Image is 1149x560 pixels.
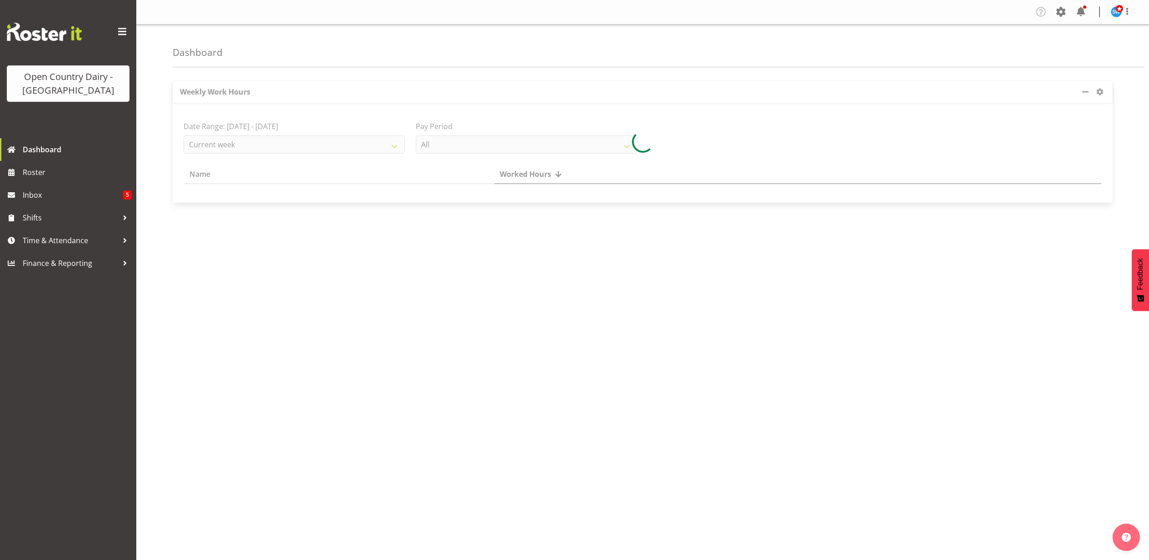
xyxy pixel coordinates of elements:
[23,165,132,179] span: Roster
[23,234,118,247] span: Time & Attendance
[23,256,118,270] span: Finance & Reporting
[1136,258,1144,290] span: Feedback
[123,190,132,200] span: 5
[16,70,120,97] div: Open Country Dairy - [GEOGRAPHIC_DATA]
[1122,533,1131,542] img: help-xxl-2.png
[173,47,223,58] h4: Dashboard
[23,211,118,225] span: Shifts
[1132,249,1149,311] button: Feedback - Show survey
[23,188,123,202] span: Inbox
[7,23,82,41] img: Rosterit website logo
[1111,6,1122,17] img: steve-webb7510.jpg
[23,143,132,156] span: Dashboard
